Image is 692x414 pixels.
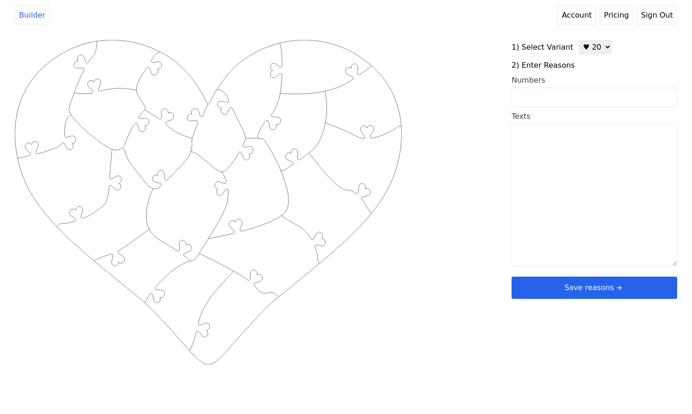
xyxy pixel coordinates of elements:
label: 2) Enter Reasons [512,60,677,71]
a: Account [557,6,596,25]
a: Builder [15,6,50,25]
textarea: Texts [512,124,677,266]
a: Pricing [600,6,633,25]
label: 1) Select Variant [512,42,573,53]
button: Sign Out [637,6,677,25]
button: Save reasonsarrow right short [512,277,677,299]
input: Numbers [512,88,677,107]
div: Texts [512,111,677,122]
svg: arrow right short [614,283,624,293]
div: Numbers [512,75,677,86]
